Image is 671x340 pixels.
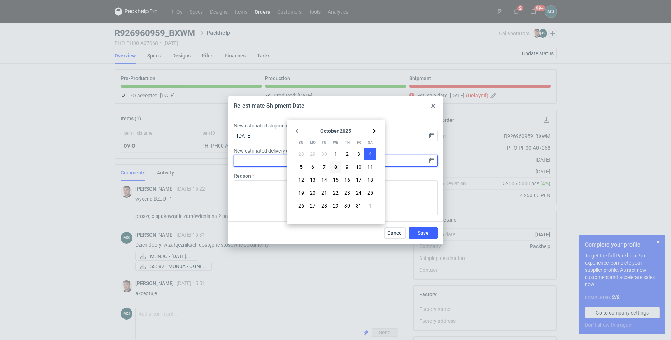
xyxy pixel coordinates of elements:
button: Fri Oct 17 2025 [353,174,364,186]
button: Fri Oct 10 2025 [353,161,364,173]
span: Cancel [387,230,402,236]
div: Tu [318,137,330,148]
span: 1 [369,202,372,209]
span: 8 [334,163,337,171]
span: 1 [334,150,337,158]
span: 21 [321,189,327,196]
button: Mon Oct 06 2025 [307,161,318,173]
span: 18 [367,176,373,183]
button: Thu Oct 09 2025 [341,161,353,173]
button: Mon Sep 29 2025 [307,148,318,160]
button: Fri Oct 03 2025 [353,148,364,160]
button: Sat Nov 01 2025 [364,200,376,211]
span: 30 [321,150,327,158]
button: Tue Oct 14 2025 [318,174,330,186]
span: 24 [356,189,362,196]
span: 6 [311,163,314,171]
button: Tue Oct 07 2025 [318,161,330,173]
span: 13 [310,176,316,183]
button: Sun Oct 19 2025 [295,187,307,199]
button: Mon Oct 13 2025 [307,174,318,186]
span: Save [418,230,429,236]
button: Mon Oct 20 2025 [307,187,318,199]
span: 10 [356,163,362,171]
div: Th [342,137,353,148]
div: Re-estimate Shipment Date [234,102,304,110]
button: Save [409,227,438,239]
button: Fri Oct 24 2025 [353,187,364,199]
svg: Go forward 1 month [370,128,376,134]
button: Fri Oct 31 2025 [353,200,364,211]
button: Thu Oct 23 2025 [341,187,353,199]
button: Sun Oct 26 2025 [295,200,307,211]
span: 25 [367,189,373,196]
button: Tue Oct 21 2025 [318,187,330,199]
span: 15 [333,176,339,183]
span: 26 [298,202,304,209]
span: 29 [310,150,316,158]
span: 4 [369,150,372,158]
span: 19 [298,189,304,196]
span: 27 [310,202,316,209]
button: Thu Oct 02 2025 [341,148,353,160]
button: Sat Oct 25 2025 [364,187,376,199]
label: New estimated shipment date [234,122,300,129]
button: Tue Oct 28 2025 [318,200,330,211]
span: 16 [344,176,350,183]
button: Sat Oct 04 2025 [364,148,376,160]
span: 28 [321,202,327,209]
button: Sat Oct 11 2025 [364,161,376,173]
span: 30 [344,202,350,209]
section: October 2025 [295,128,376,134]
div: We [330,137,341,148]
span: 22 [333,189,339,196]
button: Wed Oct 29 2025 [330,200,341,211]
label: New estimated delivery date [234,147,296,154]
div: Su [295,137,307,148]
button: Wed Oct 22 2025 [330,187,341,199]
div: Mo [307,137,318,148]
button: Sun Sep 28 2025 [295,148,307,160]
button: Thu Oct 16 2025 [341,174,353,186]
span: 29 [333,202,339,209]
span: 23 [344,189,350,196]
button: Wed Oct 01 2025 [330,148,341,160]
button: Tue Sep 30 2025 [318,148,330,160]
span: 12 [298,176,304,183]
button: Thu Oct 30 2025 [341,200,353,211]
span: 2 [346,150,349,158]
button: Wed Oct 15 2025 [330,174,341,186]
button: Mon Oct 27 2025 [307,200,318,211]
button: Sat Oct 18 2025 [364,174,376,186]
div: Fr [353,137,364,148]
span: 17 [356,176,362,183]
span: 5 [300,163,303,171]
span: 3 [357,150,360,158]
svg: Go back 1 month [295,128,301,134]
span: 11 [367,163,373,171]
div: Sa [365,137,376,148]
button: Wed Oct 08 2025 [330,161,341,173]
button: Sun Oct 05 2025 [295,161,307,173]
span: 31 [356,202,362,209]
span: 7 [323,163,326,171]
button: Sun Oct 12 2025 [295,174,307,186]
span: 9 [346,163,349,171]
span: 28 [298,150,304,158]
span: 20 [310,189,316,196]
span: 14 [321,176,327,183]
button: Cancel [384,227,406,239]
label: Reason [234,172,251,180]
